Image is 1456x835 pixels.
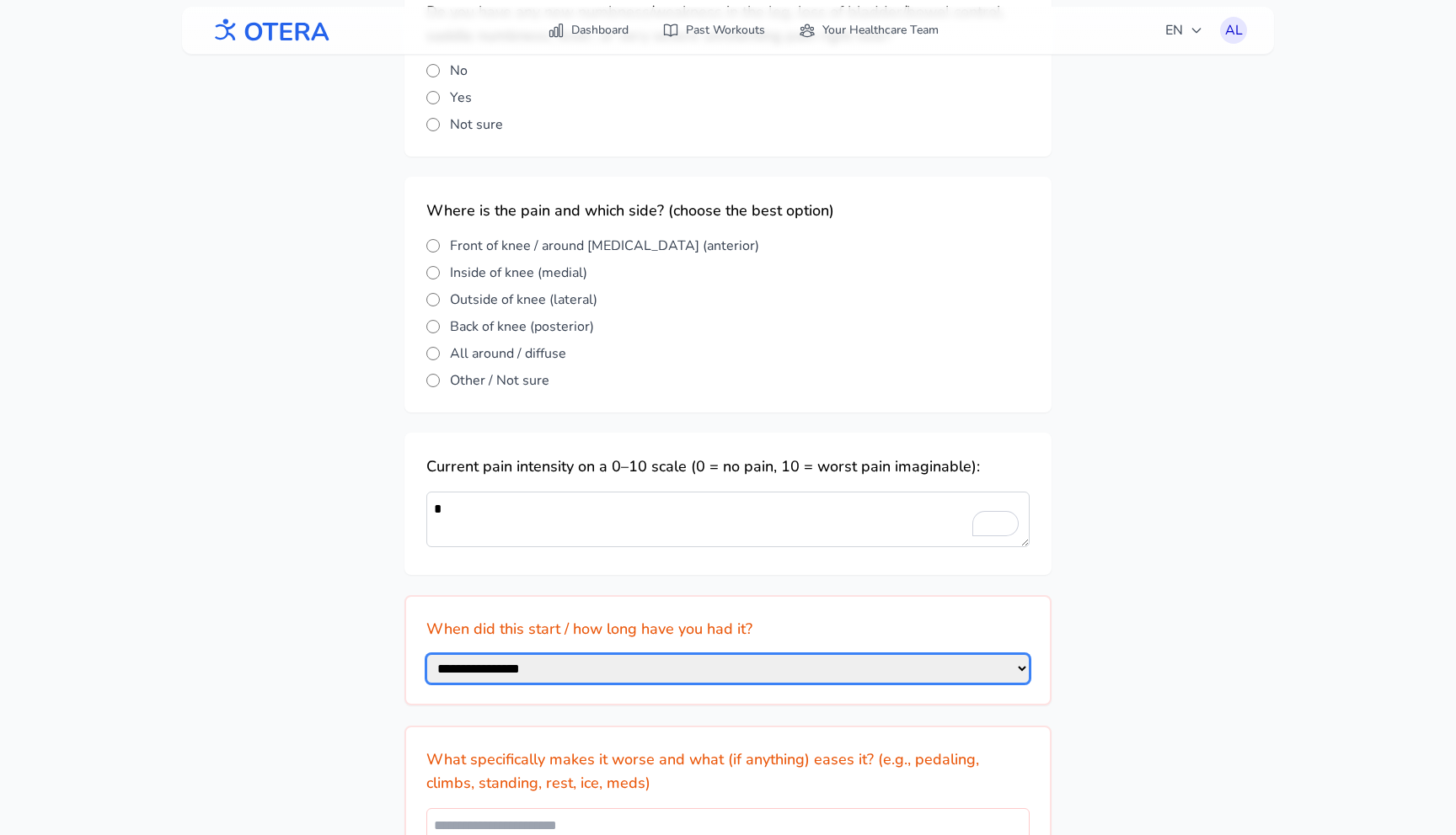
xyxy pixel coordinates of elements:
[426,347,440,360] input: All around / diffuse
[426,239,440,253] input: Front of knee / around [MEDICAL_DATA] (anterior)
[426,492,1030,547] textarea: To enrich screen reader interactions, please activate Accessibility in Grammarly extension settings
[426,199,1030,222] h2: Where is the pain and which side? (choose the best option)
[789,15,949,45] a: Your Healthcare Team
[538,15,639,45] a: Dashboard
[450,290,597,310] span: Outside of knee (lateral)
[450,114,503,135] span: Not sure
[426,320,440,333] input: Back of knee (posterior)
[209,12,330,50] img: OTERA logo
[1165,20,1203,40] span: EN
[426,617,1030,641] h2: When did this start / how long have you had it?
[426,293,440,306] input: Outside of knee (lateral)
[450,316,594,337] span: Back of knee (posterior)
[426,64,440,77] input: No
[450,343,566,364] span: All around / diffuse
[426,455,1030,478] h2: Current pain intensity on a 0–10 scale (0 = no pain, 10 = worst pain imaginable):
[450,88,472,108] span: Yes
[426,91,440,104] input: Yes
[1155,13,1213,47] button: EN
[450,61,468,81] span: No
[426,747,1030,795] h2: What specifically makes it worse and what (if anything) eases it? (e.g., pedaling, climbs, standi...
[426,266,440,279] input: Inside of knee (medial)
[450,236,759,256] span: Front of knee / around [MEDICAL_DATA] (anterior)
[426,118,440,131] input: Not sure
[450,370,549,391] span: Other / Not sure
[652,15,775,45] a: Past Workouts
[1220,17,1247,44] button: AL
[426,374,440,387] input: Other / Not sure
[450,263,587,283] span: Inside of knee (medial)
